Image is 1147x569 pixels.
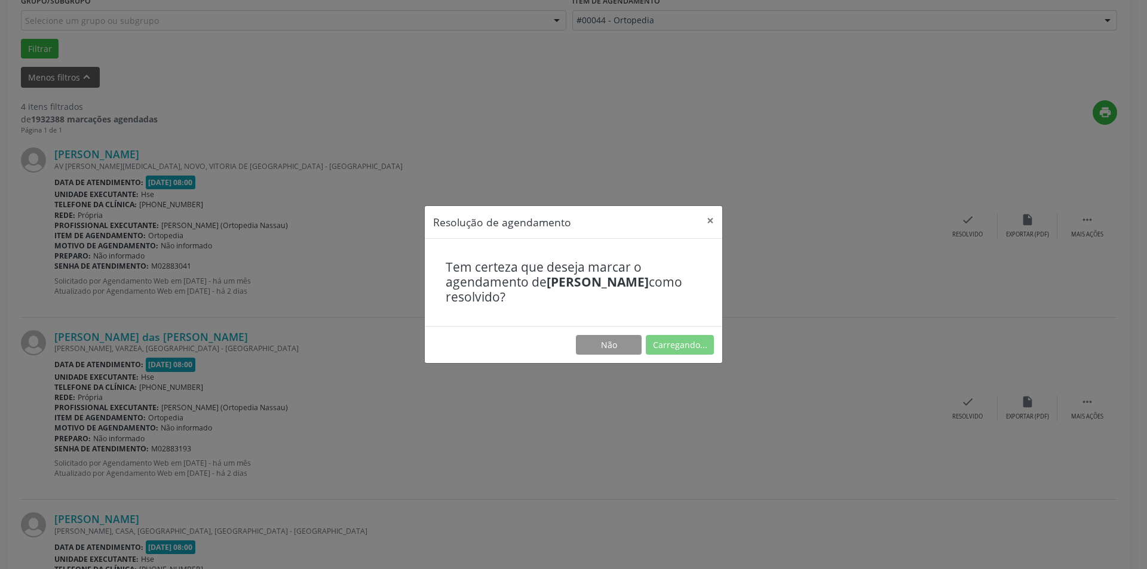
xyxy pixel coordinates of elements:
h4: Tem certeza que deseja marcar o agendamento de como resolvido? [446,260,701,305]
button: Não [576,335,642,355]
button: Close [698,206,722,235]
b: [PERSON_NAME] [547,273,649,290]
button: Carregando... [646,335,714,355]
h5: Resolução de agendamento [433,214,571,230]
